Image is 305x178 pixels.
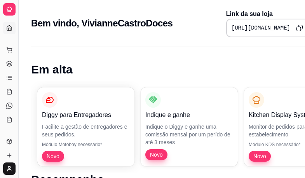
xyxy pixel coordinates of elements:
button: Indique e ganheIndique o Diggy e ganhe uma comissão mensal por um perído de até 3 mesesNovo [141,87,238,166]
pre: [URL][DOMAIN_NAME] [232,24,290,32]
span: Novo [147,151,166,159]
p: Módulo Motoboy necessário* [42,141,130,148]
p: Diggy para Entregadores [42,110,130,120]
span: Novo [250,152,269,160]
h2: Bem vindo, VivianneCastroDoces [31,17,173,30]
button: Diggy para EntregadoresFacilite a gestão de entregadores e seus pedidos.Módulo Motoboy necessário... [37,87,134,166]
span: Novo [44,152,63,160]
p: Indique e ganhe [145,110,233,120]
p: Facilite a gestão de entregadores e seus pedidos. [42,123,130,138]
p: Indique o Diggy e ganhe uma comissão mensal por um perído de até 3 meses [145,123,233,146]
